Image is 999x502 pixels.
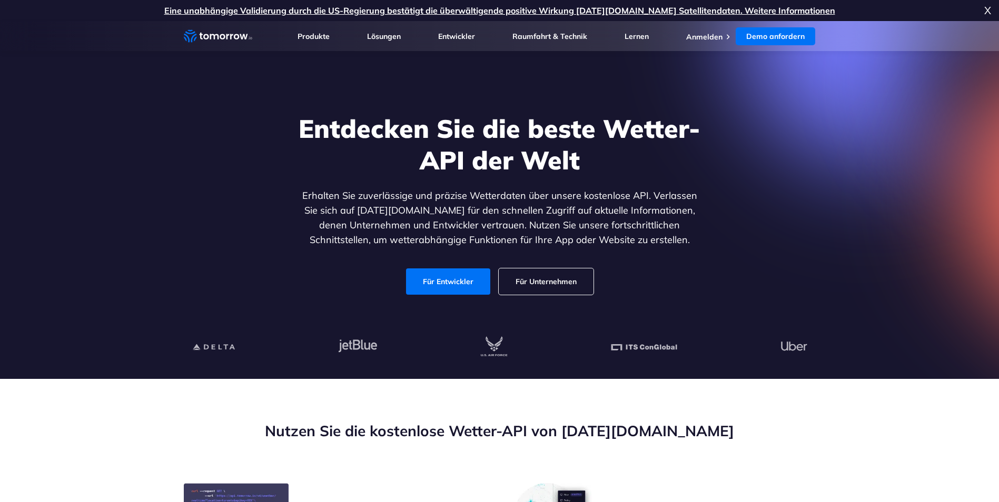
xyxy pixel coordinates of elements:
[164,5,835,16] a: Eine unabhängige Validierung durch die US-Regierung bestätigt die überwältigende positive Wirkung...
[298,32,330,41] a: Produkte
[625,32,649,41] a: Lernen
[512,32,587,41] a: Raumfahrt & Technik
[367,32,401,41] a: Lösungen
[296,113,703,176] h1: Entdecken Sie die beste Wetter-API der Welt
[265,421,734,440] font: Nutzen Sie die kostenlose Wetter-API von [DATE][DOMAIN_NAME]
[499,268,594,295] a: Für Unternehmen
[406,268,490,295] a: Für Entwickler
[438,32,475,41] a: Entwickler
[296,188,703,247] p: Erhalten Sie zuverlässige und präzise Wetterdaten über unsere kostenlose API. Verlassen Sie sich ...
[736,27,815,45] a: Demo anfordern
[184,28,252,44] a: Link zur Startseite
[686,32,723,42] a: Anmelden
